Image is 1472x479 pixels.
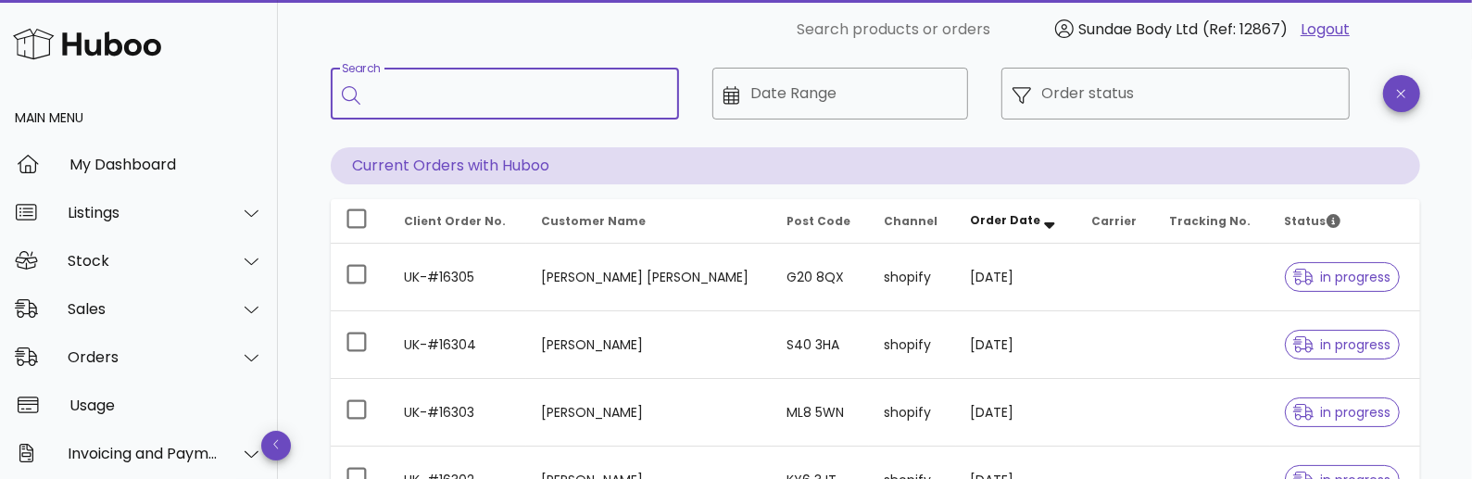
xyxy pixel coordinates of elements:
[1270,199,1420,244] th: Status
[1076,199,1154,244] th: Carrier
[342,62,381,76] label: Search
[772,244,869,311] td: G20 8QX
[772,311,869,379] td: S40 3HA
[390,199,526,244] th: Client Order No.
[68,204,219,221] div: Listings
[971,212,1041,228] span: Order Date
[956,244,1077,311] td: [DATE]
[786,213,850,229] span: Post Code
[68,252,219,270] div: Stock
[1301,19,1350,41] a: Logout
[1154,199,1269,244] th: Tracking No.
[869,244,955,311] td: shopify
[68,445,219,462] div: Invoicing and Payments
[68,300,219,318] div: Sales
[526,311,773,379] td: [PERSON_NAME]
[1293,271,1391,284] span: in progress
[772,379,869,447] td: ML8 5WN
[1091,213,1137,229] span: Carrier
[68,348,219,366] div: Orders
[956,199,1077,244] th: Order Date: Sorted descending. Activate to remove sorting.
[1285,213,1340,229] span: Status
[1293,406,1391,419] span: in progress
[1293,338,1391,351] span: in progress
[869,199,955,244] th: Channel
[69,156,263,173] div: My Dashboard
[390,379,526,447] td: UK-#16303
[956,311,1077,379] td: [DATE]
[869,379,955,447] td: shopify
[541,213,646,229] span: Customer Name
[331,147,1420,184] p: Current Orders with Huboo
[1169,213,1251,229] span: Tracking No.
[956,379,1077,447] td: [DATE]
[390,311,526,379] td: UK-#16304
[526,379,773,447] td: [PERSON_NAME]
[69,397,263,414] div: Usage
[869,311,955,379] td: shopify
[390,244,526,311] td: UK-#16305
[1078,19,1198,40] span: Sundae Body Ltd
[13,24,161,64] img: Huboo Logo
[884,213,937,229] span: Channel
[772,199,869,244] th: Post Code
[526,244,773,311] td: [PERSON_NAME] [PERSON_NAME]
[1202,19,1288,40] span: (Ref: 12867)
[405,213,507,229] span: Client Order No.
[526,199,773,244] th: Customer Name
